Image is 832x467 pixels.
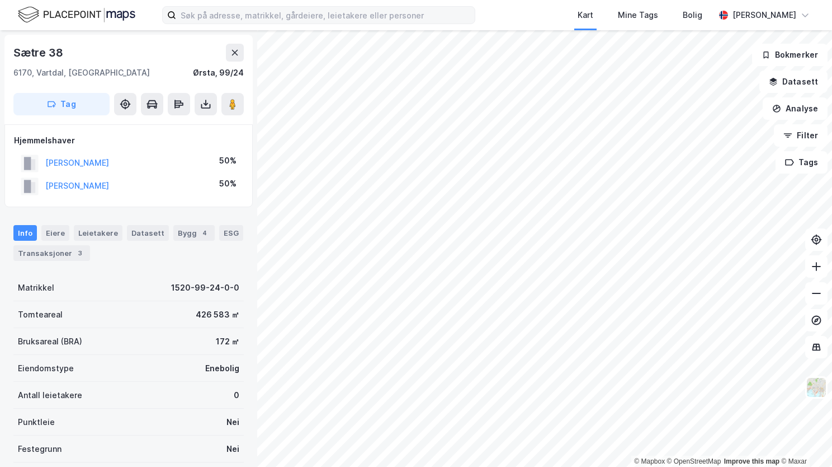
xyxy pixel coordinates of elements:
button: Filter [774,124,828,147]
iframe: Chat Widget [776,413,832,467]
div: 426 583 ㎡ [196,308,239,321]
div: Matrikkel [18,281,54,295]
a: OpenStreetMap [667,457,721,465]
div: Punktleie [18,415,55,429]
div: Sætre 38 [13,44,65,62]
div: Nei [226,442,239,456]
div: Tomteareal [18,308,63,321]
div: Datasett [127,225,169,241]
div: [PERSON_NAME] [732,8,796,22]
input: Søk på adresse, matrikkel, gårdeiere, leietakere eller personer [176,7,475,24]
div: Nei [226,415,239,429]
div: 1520-99-24-0-0 [171,281,239,295]
div: Bruksareal (BRA) [18,335,82,348]
img: Z [806,377,827,398]
button: Tags [776,151,828,174]
div: Bolig [683,8,702,22]
div: Ørsta, 99/24 [193,66,244,80]
button: Bokmerker [752,44,828,66]
div: Bygg [173,225,215,241]
div: Leietakere [74,225,122,241]
div: 6170, Vartdal, [GEOGRAPHIC_DATA] [13,66,150,80]
div: 50% [219,154,237,167]
div: ESG [219,225,243,241]
div: Eiere [41,225,69,241]
div: Info [13,225,37,241]
div: 50% [219,177,237,190]
div: Antall leietakere [18,389,82,402]
img: logo.f888ab2527a4732fd821a326f86c7f29.svg [18,5,135,25]
div: 4 [199,227,210,239]
a: Improve this map [724,457,779,465]
a: Mapbox [634,457,665,465]
div: Festegrunn [18,442,62,456]
div: Hjemmelshaver [14,134,243,147]
button: Datasett [759,71,828,93]
div: Mine Tags [618,8,658,22]
button: Tag [13,93,110,115]
button: Analyse [763,97,828,120]
div: 172 ㎡ [216,335,239,348]
div: Eiendomstype [18,362,74,375]
div: Transaksjoner [13,245,90,261]
div: Enebolig [205,362,239,375]
div: 0 [234,389,239,402]
div: Kart [578,8,593,22]
div: 3 [74,247,86,259]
